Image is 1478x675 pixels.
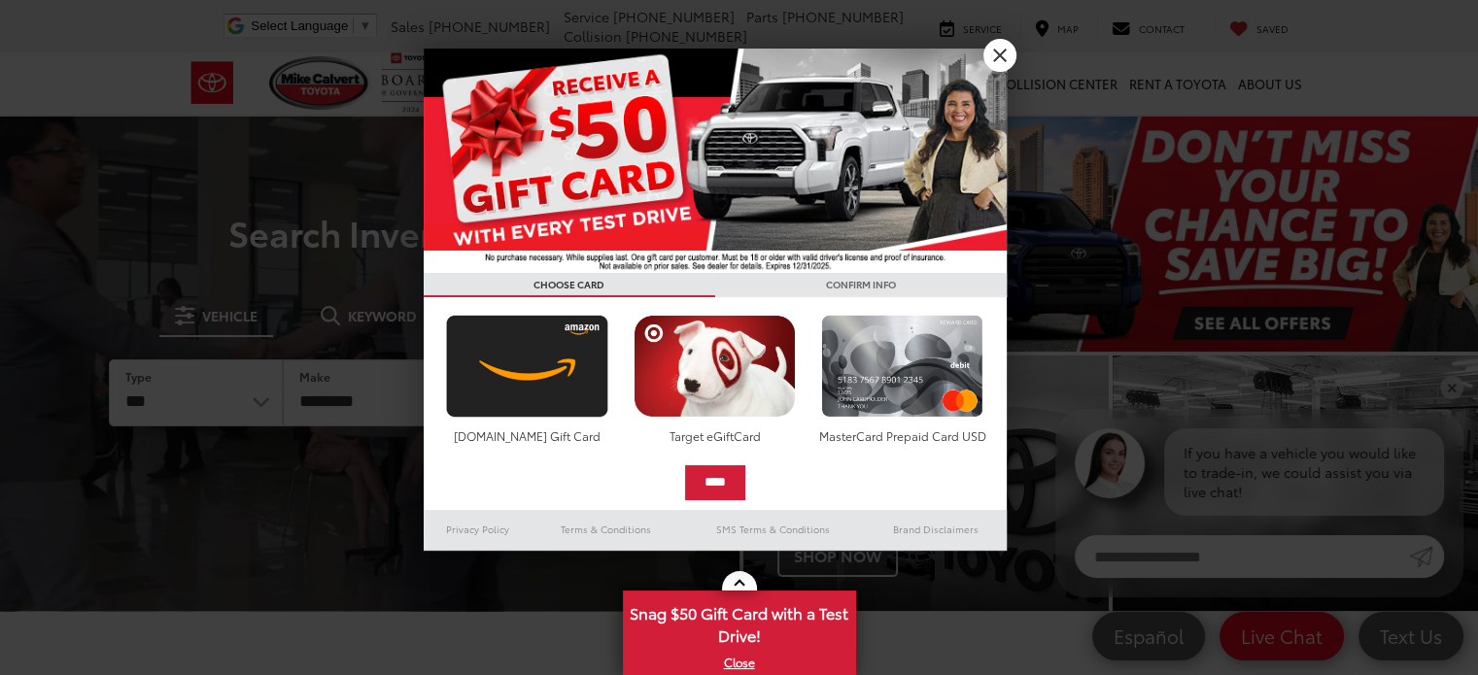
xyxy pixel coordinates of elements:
a: Terms & Conditions [532,518,680,541]
img: 55838_top_625864.jpg [424,49,1007,273]
img: amazoncard.png [441,315,613,418]
div: [DOMAIN_NAME] Gift Card [441,427,613,444]
div: MasterCard Prepaid Card USD [816,427,988,444]
div: Target eGiftCard [629,427,801,444]
a: SMS Terms & Conditions [681,518,865,541]
img: mastercard.png [816,315,988,418]
h3: CONFIRM INFO [715,273,1007,297]
a: Privacy Policy [424,518,533,541]
span: Snag $50 Gift Card with a Test Drive! [625,592,854,652]
img: targetcard.png [629,315,801,418]
a: Brand Disclaimers [865,518,1007,541]
h3: CHOOSE CARD [424,273,715,297]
